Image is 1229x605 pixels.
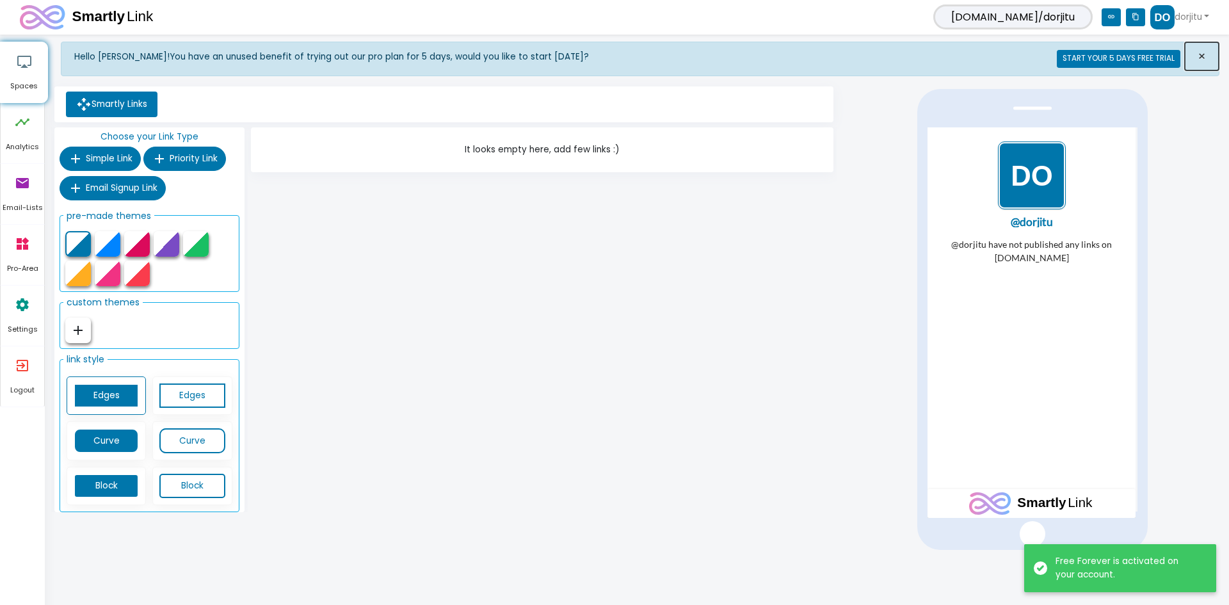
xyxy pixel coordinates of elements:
i: exit_to_app [15,346,30,385]
div: You have an unused benefit of trying out our pro plan for 5 days, would you like to start [DATE]? [74,50,812,68]
a: Edges [159,383,225,408]
a: Smartly Links [66,92,157,117]
a: widgets Pro-Area [1,225,44,285]
button: add Email Signup Link [60,176,166,200]
i: add [152,151,167,166]
button: START YOUR 5 DAYS FREE TRIAL [1057,50,1180,68]
span: Email Signup Link [86,182,157,194]
a: email Email-Lists [1,164,44,224]
span: × [1198,47,1206,65]
strong: It looks empty here, add few links :) [465,143,620,157]
a: Block [159,474,225,499]
button: Close [1185,42,1219,70]
div: @dorjitu have not published any links on [DOMAIN_NAME] [4,110,205,266]
i: link [1102,8,1121,26]
span: Spaces [1,81,47,92]
button: add [65,318,91,343]
div: Free Forever is activated on your account. [1056,555,1197,581]
a: Curve [159,428,225,453]
i: add [70,323,86,338]
i: timeline [15,103,30,141]
strong: Hello [PERSON_NAME]! [74,51,170,63]
a: dorjitu [1150,5,1209,29]
span: Settings [1,324,44,335]
a: airplay Spaces [1,42,47,102]
img: logo.svg [20,5,155,29]
a: Edges [74,383,139,408]
span: Pro-Area [1,263,44,275]
button: add Simple Link [60,147,141,171]
span: Email-Lists [1,202,44,214]
i: add [68,151,83,166]
i: add [68,181,83,196]
a: exit_to_app Logout [1,346,44,407]
legend: link style [63,349,108,369]
p: Choose your Link Type [60,127,239,147]
legend: pre-made themes [63,206,154,226]
button: add Priority Link [143,147,226,171]
span: Simple Link [86,152,133,165]
a: Block [74,474,139,499]
img: logo.svg [42,365,166,387]
legend: custom themes [63,292,143,312]
a: settings Settings [1,286,44,346]
span: Priority Link [170,152,218,165]
span: [DOMAIN_NAME]/dorjitu [933,4,1093,29]
a: Curve [74,428,139,453]
i: widgets [15,225,30,263]
i: email [15,164,30,202]
i: airplay [17,42,32,81]
a: timeline Analytics [1,103,44,163]
i: content_copy [1126,8,1145,26]
span: Logout [1,385,44,396]
span: Analytics [1,141,44,153]
i: settings [15,286,30,324]
a: @dorjitu [4,89,205,101]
